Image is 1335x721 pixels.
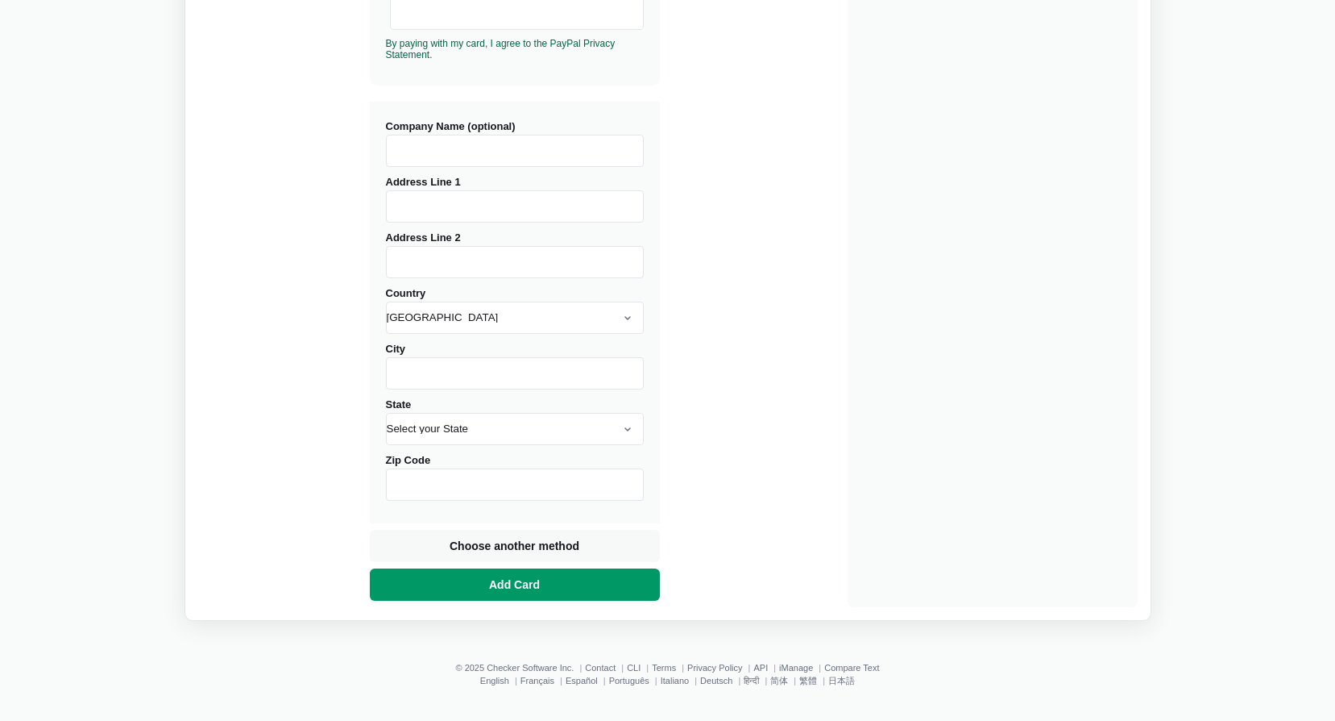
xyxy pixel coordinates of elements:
[386,302,644,334] select: Country
[386,120,644,167] label: Company Name (optional)
[770,676,788,686] a: 简体
[386,231,644,278] label: Address Line 2
[386,176,644,223] label: Address Line 1
[386,357,644,390] input: City
[386,413,644,445] select: State
[386,398,644,445] label: State
[386,190,644,223] input: Address Line 1
[455,663,585,673] li: © 2025 Checker Software Inc.
[828,676,855,686] a: 日本語
[687,663,742,673] a: Privacy Policy
[386,246,644,278] input: Address Line 2
[744,676,759,686] a: हिन्दी
[700,676,732,686] a: Deutsch
[824,663,879,673] a: Compare Text
[480,676,509,686] a: English
[609,676,649,686] a: Português
[386,135,644,167] input: Company Name (optional)
[486,577,543,593] span: Add Card
[661,676,689,686] a: Italiano
[627,663,641,673] a: CLI
[386,343,644,390] label: City
[446,538,583,554] span: Choose another method
[386,287,644,334] label: Country
[386,454,644,501] label: Zip Code
[652,663,676,673] a: Terms
[386,469,644,501] input: Zip Code
[585,663,616,673] a: Contact
[753,663,768,673] a: API
[566,676,598,686] a: Español
[370,530,660,562] button: Choose another method
[520,676,554,686] a: Français
[799,676,817,686] a: 繁體
[779,663,813,673] a: iManage
[386,38,616,60] a: By paying with my card, I agree to the PayPal Privacy Statement.
[370,569,660,601] button: Add Card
